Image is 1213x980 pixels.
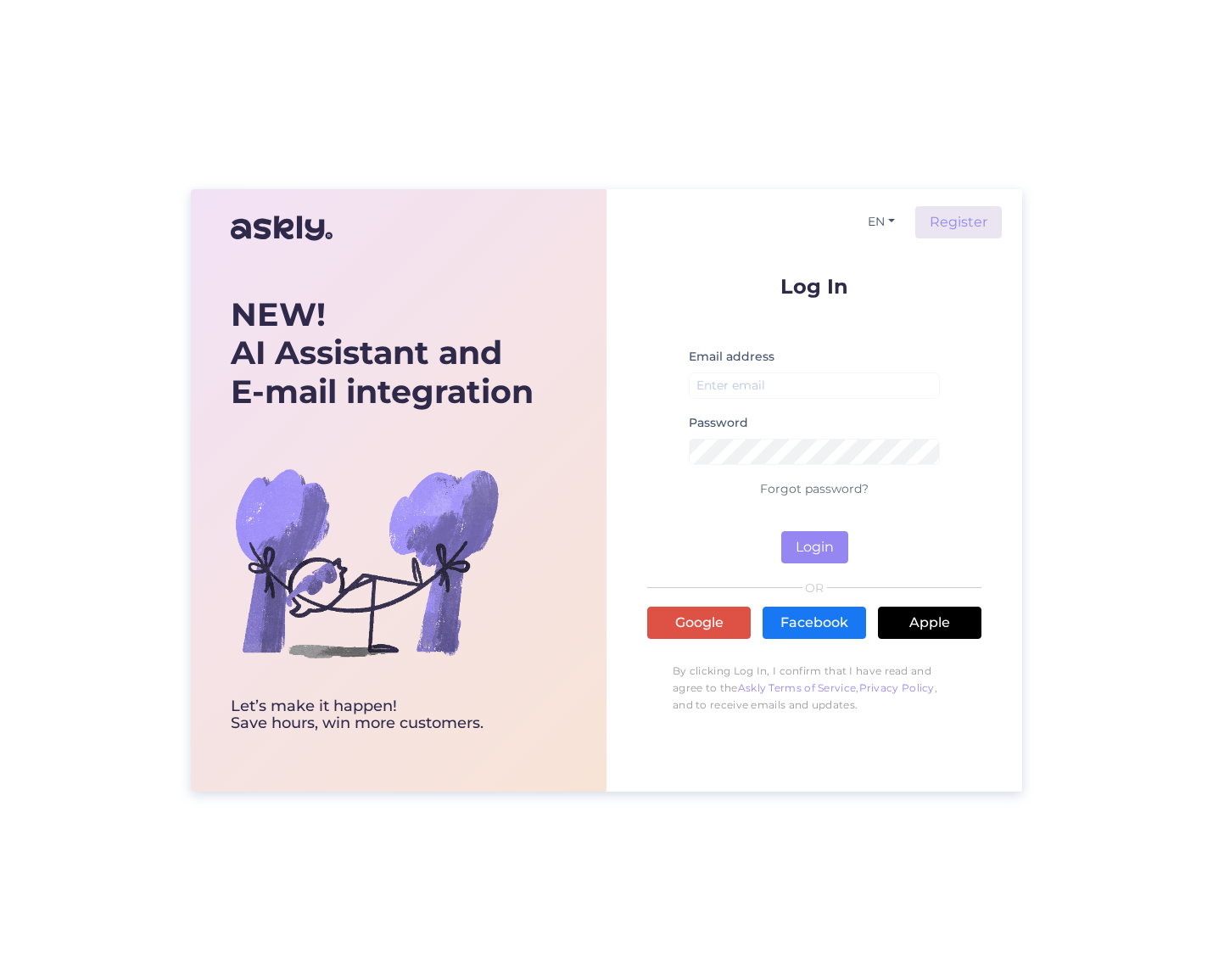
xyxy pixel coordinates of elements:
img: bg-askly [231,427,502,698]
a: Google [647,607,751,639]
a: Askly Terms of Service [738,681,857,694]
a: Apple [878,607,981,639]
b: NEW! [231,294,326,334]
div: AI Assistant and E-mail integration [231,295,534,412]
input: Enter email [689,372,940,399]
a: Privacy Policy [859,681,935,694]
button: Login [781,531,848,563]
span: OR [802,582,827,594]
label: Email address [689,348,774,366]
div: Let’s make it happen! Save hours, win more customers. [231,698,534,732]
label: Password [689,414,748,432]
button: EN [861,210,902,234]
a: Facebook [763,607,866,639]
img: Askly [231,208,333,249]
p: Log In [647,276,981,297]
a: Forgot password? [760,481,869,496]
a: Register [915,206,1002,238]
p: By clicking Log In, I confirm that I have read and agree to the , , and to receive emails and upd... [647,654,981,722]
